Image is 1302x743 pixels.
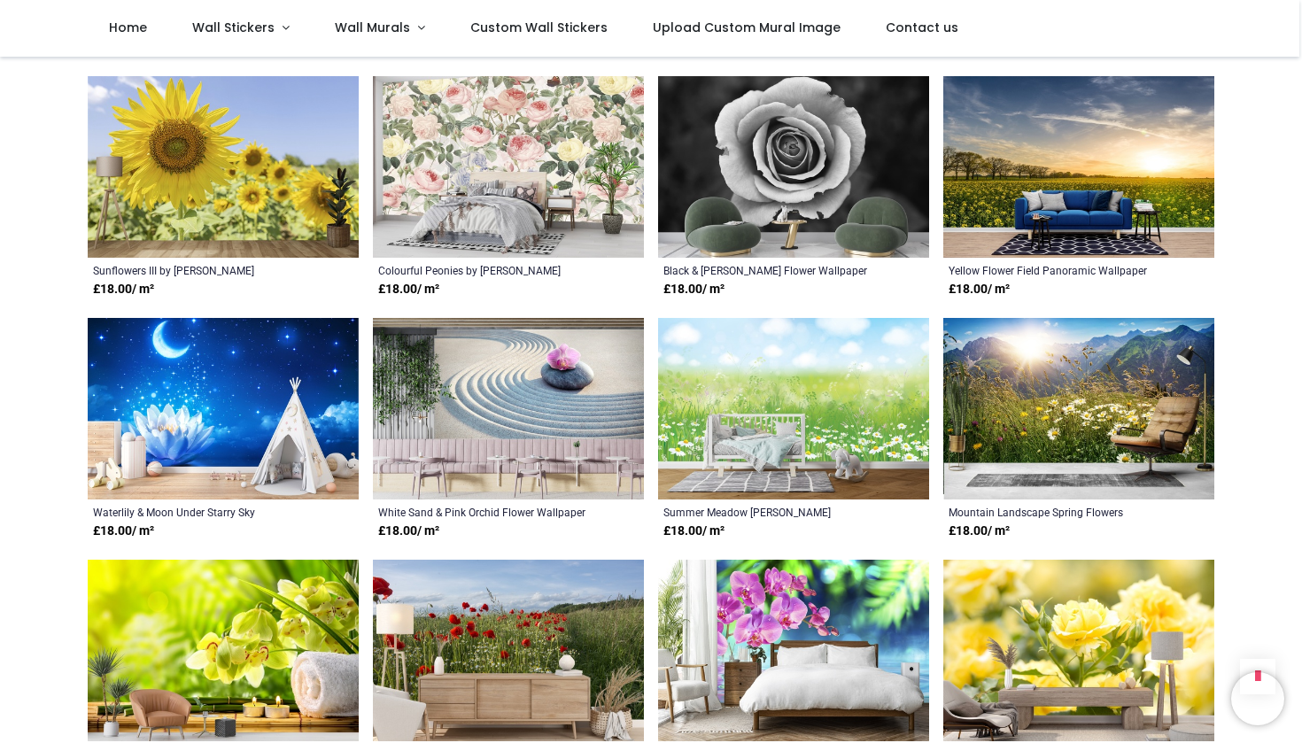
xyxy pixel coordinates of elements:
img: Green Orchids Spa Wall Mural Wallpaper [88,560,359,741]
img: Yellow Rose Flowers Wall Mural Wallpaper [943,560,1214,741]
strong: £ 18.00 / m² [93,281,154,298]
strong: £ 18.00 / m² [949,281,1010,298]
a: Black & [PERSON_NAME] Flower Wallpaper [663,263,872,277]
img: White Sand & Pink Orchid Flower Wall Mural Wallpaper [373,318,644,499]
strong: £ 18.00 / m² [378,281,439,298]
img: Summer Meadow Daisy Flowers Wall Mural Wallpaper [658,318,929,499]
a: Yellow Flower Field Panoramic Wallpaper [949,263,1157,277]
strong: £ 18.00 / m² [93,522,154,540]
a: Colourful Peonies by [PERSON_NAME] [378,263,586,277]
a: Sunflowers III by [PERSON_NAME] [93,263,301,277]
strong: £ 18.00 / m² [949,522,1010,540]
a: Summer Meadow [PERSON_NAME] Wallpaper [663,505,872,519]
img: Black & White Rose Flower Wall Mural Wallpaper [658,76,929,258]
span: Wall Murals [335,19,410,36]
img: Waterlily & Moon Under Starry Sky Wall Mural Wallpaper [88,318,359,499]
img: Colourful Peonies Wall Mural by Uta Naumann [373,76,644,258]
span: Custom Wall Stickers [470,19,608,36]
strong: £ 18.00 / m² [663,522,725,540]
span: Upload Custom Mural Image [653,19,841,36]
span: Home [109,19,147,36]
span: Wall Stickers [192,19,275,36]
img: Red Poppy Field Floral Wall Mural Wallpaper - Mod3 [373,560,644,741]
img: Yellow Flower Field Panoramic Wall Mural Wallpaper [943,76,1214,258]
span: Contact us [886,19,958,36]
a: Mountain Landscape Spring Flowers Wallpaper [949,505,1157,519]
img: Mountain Landscape Spring Flowers Wall Mural Wallpaper [943,318,1214,499]
strong: £ 18.00 / m² [663,281,725,298]
img: Sunflowers III Wall Mural by Richard Silver [88,76,359,258]
a: White Sand & Pink Orchid Flower Wallpaper [378,505,586,519]
iframe: Brevo live chat [1231,672,1284,725]
img: Pink Orchid Pond Wall Mural Wallpaper [658,560,929,741]
strong: £ 18.00 / m² [378,522,439,540]
a: Waterlily & Moon Under Starry Sky Wallpaper [93,505,301,519]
